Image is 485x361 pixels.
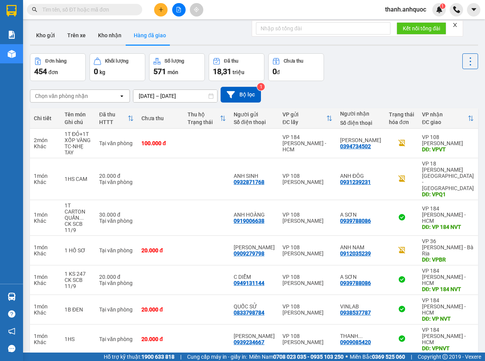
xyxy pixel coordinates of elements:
button: Bộ lọc [221,87,261,103]
span: thanh.anhquoc [379,5,432,14]
input: Nhập số tổng đài [256,22,390,35]
div: DĐ: VPNVT [422,345,474,351]
div: C DIỄM [234,274,275,280]
span: 1 [441,3,444,9]
div: 1 HỒ SƠ [65,247,91,253]
div: 1 món [34,173,57,179]
button: aim [190,3,203,17]
div: Khác [34,310,57,316]
div: Tại văn phòng [99,336,134,342]
div: VP 108 [PERSON_NAME] [282,173,332,185]
th: Toggle SortBy [418,108,478,129]
span: 0 [94,67,98,76]
div: 1 món [34,274,57,280]
img: solution-icon [8,31,16,39]
div: VP 108 [PERSON_NAME] [422,134,474,146]
span: 18,31 [213,67,231,76]
div: HTTT [99,119,128,125]
div: ANH NAM [340,244,381,250]
span: 0 [272,67,277,76]
div: ANH SINH [234,173,275,179]
div: Chi tiết [34,115,57,121]
input: Tìm tên, số ĐT hoặc mã đơn [42,5,133,14]
div: 2 món [34,137,57,143]
div: Ghi chú [65,119,91,125]
span: 454 [34,67,47,76]
div: ANH HOÀNG [234,212,275,218]
button: Đã thu18,31 triệu [209,53,264,81]
th: Toggle SortBy [95,108,138,129]
div: 0833798784 [234,310,264,316]
th: Toggle SortBy [184,108,230,129]
div: A SƠN [340,212,381,218]
th: Toggle SortBy [279,108,336,129]
div: CK SCB 11/9 [65,277,91,289]
div: 1 món [34,333,57,339]
button: Số lượng571món [149,53,205,81]
div: VP 108 [PERSON_NAME] [282,244,332,257]
div: ANH LINH [234,333,275,339]
div: Khác [34,339,57,345]
span: 571 [153,67,166,76]
div: 0909279798 [234,250,264,257]
div: Thu hộ [188,111,220,118]
strong: 0708 023 035 - 0935 103 250 [273,354,344,360]
span: ... [79,215,84,221]
button: Kết nối tổng đài [397,22,446,35]
div: 0938537787 [340,310,371,316]
div: VP 184 [PERSON_NAME] - HCM [422,205,474,224]
div: 1HS CAM [65,176,91,182]
img: icon-new-feature [436,6,443,13]
img: phone-icon [453,6,460,13]
div: Khác [34,179,57,185]
span: triệu [233,69,244,75]
div: 1 món [34,244,57,250]
div: DĐ: VPQ1 [422,191,474,197]
div: Khác [34,143,57,149]
div: 1 món [34,303,57,310]
div: Tại văn phòng [99,280,134,286]
div: Khác [34,218,57,224]
div: 20.000 đ [141,306,180,313]
div: Trạng thái [389,111,414,118]
div: 20.000 đ [99,274,134,280]
div: 0949131144 [234,280,264,286]
span: caret-down [470,6,477,13]
span: Kết nối tổng đài [403,24,440,33]
div: Đã thu [99,111,128,118]
div: VP 36 [PERSON_NAME] - Bà Rịa [422,238,474,257]
div: 1B ĐEN [65,306,91,313]
span: message [8,345,15,352]
button: Trên xe [61,26,92,45]
strong: 1900 633 818 [141,354,174,360]
span: file-add [176,7,181,12]
div: VP nhận [422,111,468,118]
div: VP 184 [PERSON_NAME] - HCM [422,268,474,286]
button: Kho nhận [92,26,128,45]
span: Miền Bắc [350,353,405,361]
div: ANH MINH [340,137,381,143]
button: Chưa thu0đ [268,53,324,81]
div: ĐC giao [422,119,468,125]
div: VP 18 [PERSON_NAME][GEOGRAPHIC_DATA] - [GEOGRAPHIC_DATA] [422,161,474,191]
div: ANH KHÁNH [234,244,275,250]
div: Chưa thu [284,58,303,64]
sup: 1 [257,83,265,91]
div: Tại văn phòng [99,140,134,146]
div: Tại văn phòng [99,306,134,313]
div: Số lượng [164,58,184,64]
span: Cung cấp máy in - giấy in: [187,353,247,361]
button: Đơn hàng454đơn [30,53,86,81]
span: plus [158,7,164,12]
div: 100.000 đ [141,140,180,146]
div: Tại văn phòng [99,218,134,224]
div: hóa đơn [389,119,414,125]
div: THANH VIPPOST [340,333,381,339]
div: QUỐC SỬ [234,303,275,310]
div: Khác [34,280,57,286]
sup: 1 [440,3,445,9]
div: DĐ: VPBR [422,257,474,263]
div: VP 184 [PERSON_NAME] - HCM [422,297,474,316]
div: ANH ĐÔG [340,173,381,179]
div: VP 108 [PERSON_NAME] [282,333,332,345]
